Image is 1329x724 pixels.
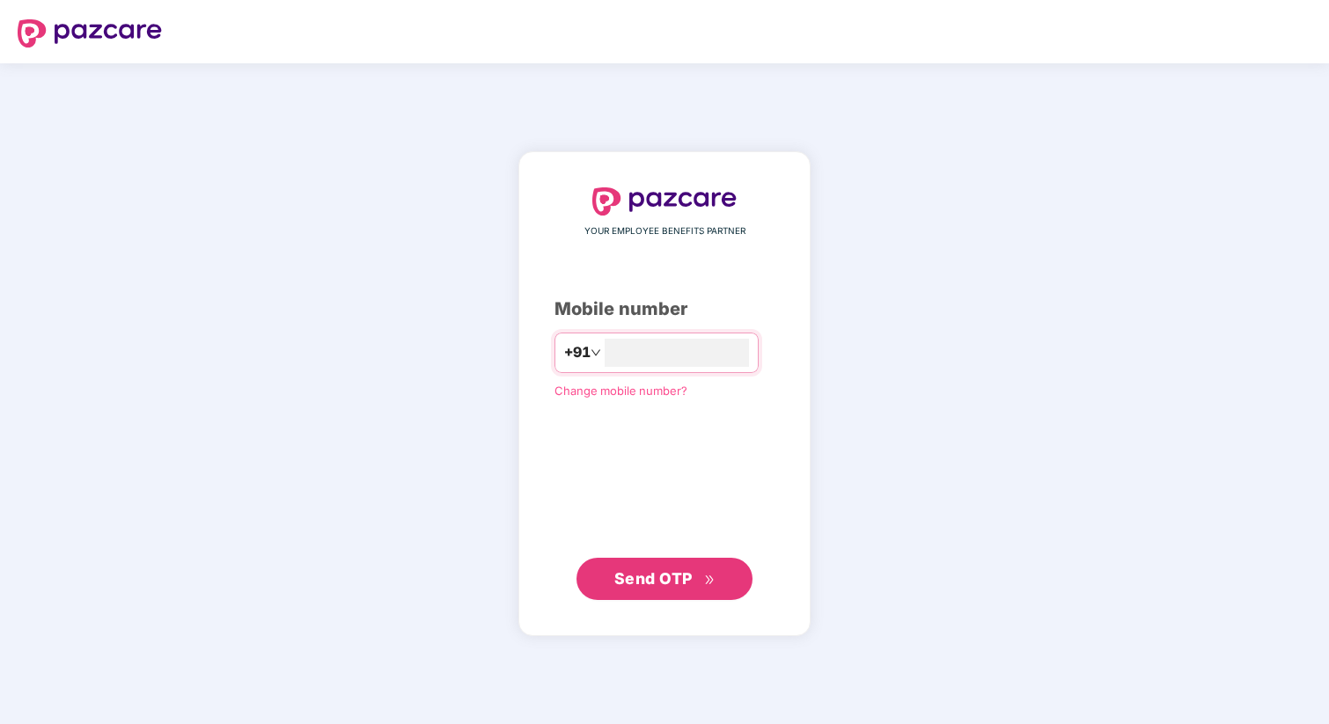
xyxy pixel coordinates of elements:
[592,187,737,216] img: logo
[554,296,775,323] div: Mobile number
[584,224,745,238] span: YOUR EMPLOYEE BENEFITS PARTNER
[591,347,601,358] span: down
[18,19,162,48] img: logo
[704,574,716,586] span: double-right
[576,558,753,600] button: Send OTPdouble-right
[554,384,687,398] a: Change mobile number?
[564,341,591,363] span: +91
[614,569,693,588] span: Send OTP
